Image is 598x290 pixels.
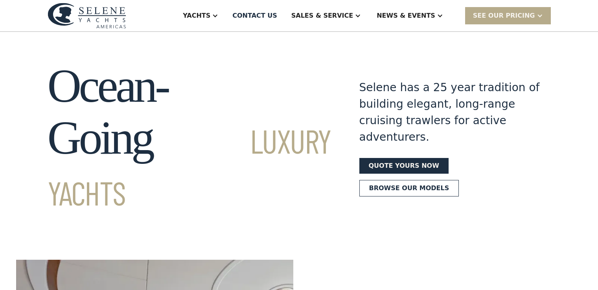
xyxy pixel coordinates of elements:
div: Sales & Service [291,11,353,20]
div: Contact US [232,11,277,20]
img: logo [48,3,126,28]
div: Selene has a 25 year tradition of building elegant, long-range cruising trawlers for active adven... [359,79,540,145]
a: Browse our models [359,180,459,196]
span: Luxury Yachts [48,121,331,212]
div: SEE Our Pricing [473,11,535,20]
div: SEE Our Pricing [465,7,551,24]
h1: Ocean-Going [48,60,331,216]
div: Yachts [183,11,210,20]
a: Quote yours now [359,158,449,174]
div: News & EVENTS [377,11,435,20]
